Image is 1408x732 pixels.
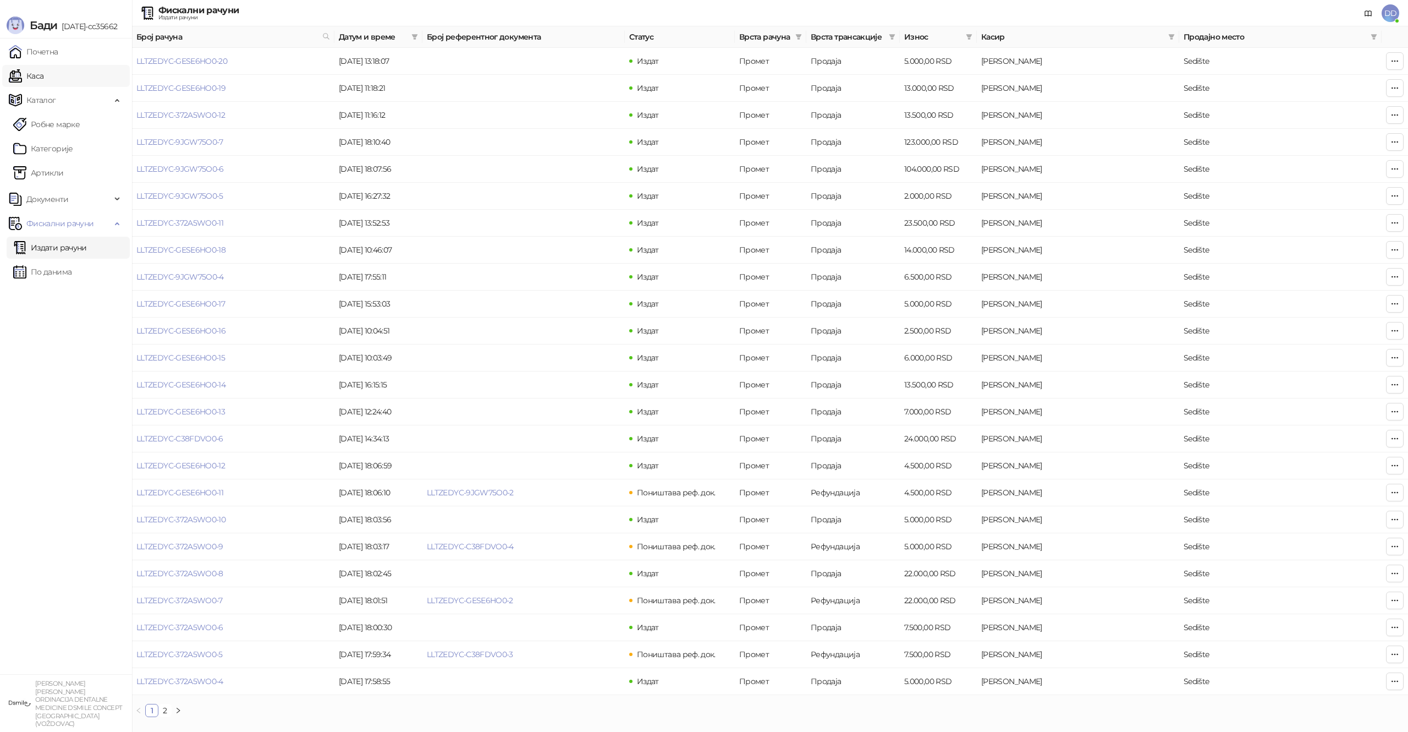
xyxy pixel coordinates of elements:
[132,506,334,533] td: LLTZEDYC-372A5WO0-10
[1179,641,1382,668] td: Sedište
[637,272,659,282] span: Издат
[637,164,659,174] span: Издат
[977,291,1179,318] td: Dijana Dubravac
[900,533,977,560] td: 5.000,00 RSD
[977,345,1179,372] td: Dijana Dubravac
[977,264,1179,291] td: Dijana Dubravac
[977,129,1179,156] td: Dijana Dubravac
[132,345,334,372] td: LLTZEDYC-GESE6HO0-15
[900,587,977,614] td: 22.000,00 RSD
[132,704,145,717] li: Претходна страна
[1179,318,1382,345] td: Sedište
[637,299,659,309] span: Издат
[334,425,422,452] td: [DATE] 14:34:13
[1179,533,1382,560] td: Sedište
[1179,452,1382,479] td: Sedište
[1179,668,1382,695] td: Sedište
[806,48,900,75] td: Продаја
[334,372,422,398] td: [DATE] 16:15:15
[977,156,1179,183] td: Dijana Dubravac
[158,15,239,20] div: Издати рачуни
[964,29,975,45] span: filter
[136,299,225,309] a: LLTZEDYC-GESE6HO0-17
[334,264,422,291] td: [DATE] 17:55:11
[977,318,1179,345] td: Dijana Dubravac
[132,452,334,479] td: LLTZEDYC-GESE6HO0-12
[637,434,659,444] span: Издат
[1368,29,1379,45] span: filter
[977,479,1179,506] td: Dijana Dubravac
[977,237,1179,264] td: Dijana Dubravac
[966,34,972,40] span: filter
[1179,75,1382,102] td: Sedište
[900,75,977,102] td: 13.000,00 RSD
[132,26,334,48] th: Број рачуна
[13,261,71,283] a: По данима
[136,191,223,201] a: LLTZEDYC-9JGW75O0-5
[132,318,334,345] td: LLTZEDYC-GESE6HO0-16
[427,596,513,605] a: LLTZEDYC-GESE6HO0-2
[637,353,659,363] span: Издат
[900,210,977,237] td: 23.500,00 RSD
[1179,26,1382,48] th: Продајно место
[136,353,225,363] a: LLTZEDYC-GESE6HO0-15
[637,56,659,66] span: Издат
[427,649,513,659] a: LLTZEDYC-C38FDVO0-3
[158,704,172,717] li: 2
[7,17,24,34] img: Logo
[132,156,334,183] td: LLTZEDYC-9JGW75O0-6
[13,162,64,184] a: ArtikliАртикли
[806,75,900,102] td: Продаја
[1179,237,1382,264] td: Sedište
[1179,560,1382,587] td: Sedište
[637,461,659,471] span: Издат
[132,102,334,129] td: LLTZEDYC-372A5WO0-12
[136,218,223,228] a: LLTZEDYC-372A5WO0-11
[806,452,900,479] td: Продаја
[132,291,334,318] td: LLTZEDYC-GESE6HO0-17
[334,452,422,479] td: [DATE] 18:06:59
[977,506,1179,533] td: Dijana Dubravac
[35,680,122,728] small: [PERSON_NAME] [PERSON_NAME] ORDINACIJA DENTALNE MEDICINE DSMILE CONCEPT [GEOGRAPHIC_DATA] (VOŽDOVAC)
[132,210,334,237] td: LLTZEDYC-372A5WO0-11
[136,407,225,417] a: LLTZEDYC-GESE6HO0-13
[735,75,806,102] td: Промет
[334,345,422,372] td: [DATE] 10:03:49
[637,83,659,93] span: Издат
[132,668,334,695] td: LLTZEDYC-372A5WO0-4
[637,407,659,417] span: Издат
[977,48,1179,75] td: Dijana Dubravac
[136,488,223,498] a: LLTZEDYC-GESE6HO0-11
[136,110,225,120] a: LLTZEDYC-372A5WO0-12
[806,129,900,156] td: Продаја
[806,668,900,695] td: Продаја
[735,398,806,425] td: Промет
[811,31,884,43] span: Врста трансакције
[1179,48,1382,75] td: Sedište
[735,345,806,372] td: Промет
[806,614,900,641] td: Продаја
[132,129,334,156] td: LLTZEDYC-9JGW75O0-7
[1179,156,1382,183] td: Sedište
[13,113,80,135] a: Робне марке
[637,218,659,228] span: Издат
[135,707,142,714] span: left
[13,237,87,259] a: Издати рачуни
[637,569,659,578] span: Издат
[1179,210,1382,237] td: Sedište
[57,21,117,31] span: [DATE]-cc35662
[900,264,977,291] td: 6.500,00 RSD
[132,398,334,425] td: LLTZEDYC-GESE6HO0-13
[735,291,806,318] td: Промет
[977,641,1179,668] td: Dijana Dubravac
[977,533,1179,560] td: Dijana Dubravac
[900,425,977,452] td: 24.000,00 RSD
[735,479,806,506] td: Промет
[1179,506,1382,533] td: Sedište
[1360,4,1377,22] a: Документација
[977,452,1179,479] td: Dijana Dubravac
[900,452,977,479] td: 4.500,00 RSD
[1382,4,1399,22] span: DD
[136,272,224,282] a: LLTZEDYC-9JGW75O0-4
[132,641,334,668] td: LLTZEDYC-372A5WO0-5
